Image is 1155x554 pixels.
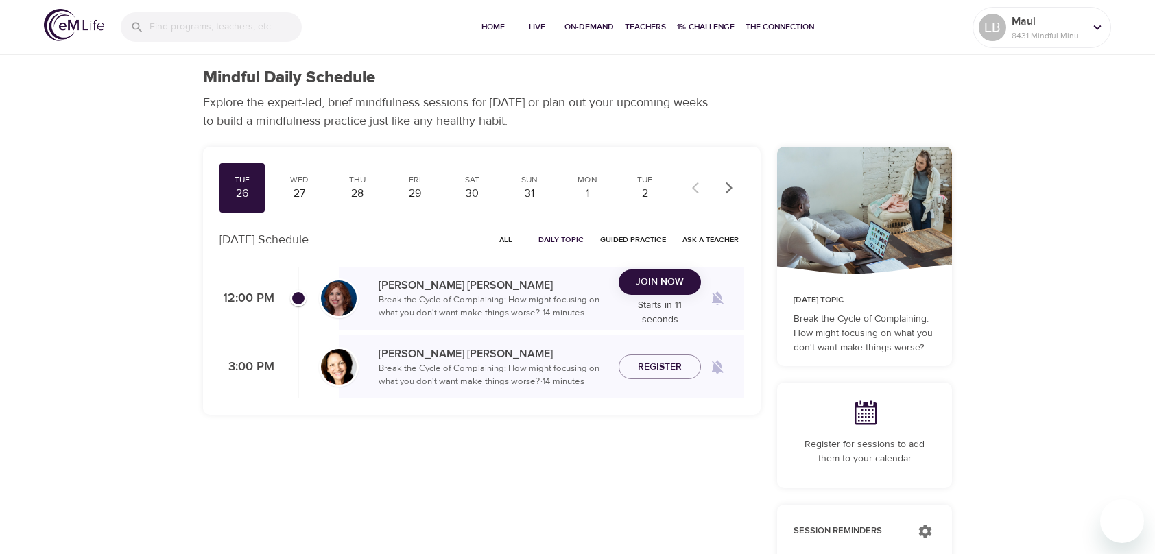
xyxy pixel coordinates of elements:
div: Tue [628,174,662,186]
button: All [484,229,527,250]
p: Break the Cycle of Complaining: How might focusing on what you don't want make things worse? · 14... [379,362,608,389]
button: Ask a Teacher [677,229,744,250]
div: Wed [283,174,317,186]
span: 1% Challenge [677,20,735,34]
p: 3:00 PM [219,358,274,376]
div: 31 [512,186,547,202]
div: 29 [398,186,432,202]
p: [PERSON_NAME] [PERSON_NAME] [379,346,608,362]
div: 1 [570,186,604,202]
p: [DATE] Schedule [219,230,309,249]
div: 28 [340,186,374,202]
div: Mon [570,174,604,186]
span: Remind me when a class goes live every Tuesday at 12:00 PM [701,282,734,315]
span: Teachers [625,20,666,34]
p: [DATE] Topic [794,294,936,306]
p: Break the Cycle of Complaining: How might focusing on what you don't want make things worse? [794,312,936,355]
span: On-Demand [564,20,614,34]
p: 12:00 PM [219,289,274,308]
div: 26 [225,186,259,202]
p: Maui [1012,13,1084,29]
div: Fri [398,174,432,186]
div: 2 [628,186,662,202]
button: Register [619,354,701,380]
p: Explore the expert-led, brief mindfulness sessions for [DATE] or plan out your upcoming weeks to ... [203,93,717,130]
iframe: Button to launch messaging window [1100,499,1144,543]
span: All [489,233,522,246]
span: Guided Practice [600,233,666,246]
div: Thu [340,174,374,186]
div: 27 [283,186,317,202]
span: Home [477,20,510,34]
button: Guided Practice [595,229,671,250]
span: Daily Topic [538,233,584,246]
span: Join Now [636,274,684,291]
span: The Connection [746,20,814,34]
span: Remind me when a class goes live every Tuesday at 3:00 PM [701,350,734,383]
p: 8431 Mindful Minutes [1012,29,1084,42]
div: Sun [512,174,547,186]
p: Break the Cycle of Complaining: How might focusing on what you don't want make things worse? · 14... [379,293,608,320]
div: 30 [455,186,490,202]
button: Join Now [619,269,701,295]
input: Find programs, teachers, etc... [150,12,302,42]
img: logo [44,9,104,41]
span: Live [521,20,553,34]
button: Daily Topic [533,229,589,250]
div: Tue [225,174,259,186]
img: Elaine_Smookler-min.jpg [321,280,357,316]
img: Laurie_Weisman-min.jpg [321,349,357,385]
p: Session Reminders [794,525,904,538]
p: Starts in 11 seconds [619,298,701,327]
span: Ask a Teacher [682,233,739,246]
span: Register [638,359,682,376]
div: Sat [455,174,490,186]
h1: Mindful Daily Schedule [203,68,375,88]
p: [PERSON_NAME] [PERSON_NAME] [379,277,608,293]
p: Register for sessions to add them to your calendar [794,437,936,466]
div: EB [979,14,1006,41]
